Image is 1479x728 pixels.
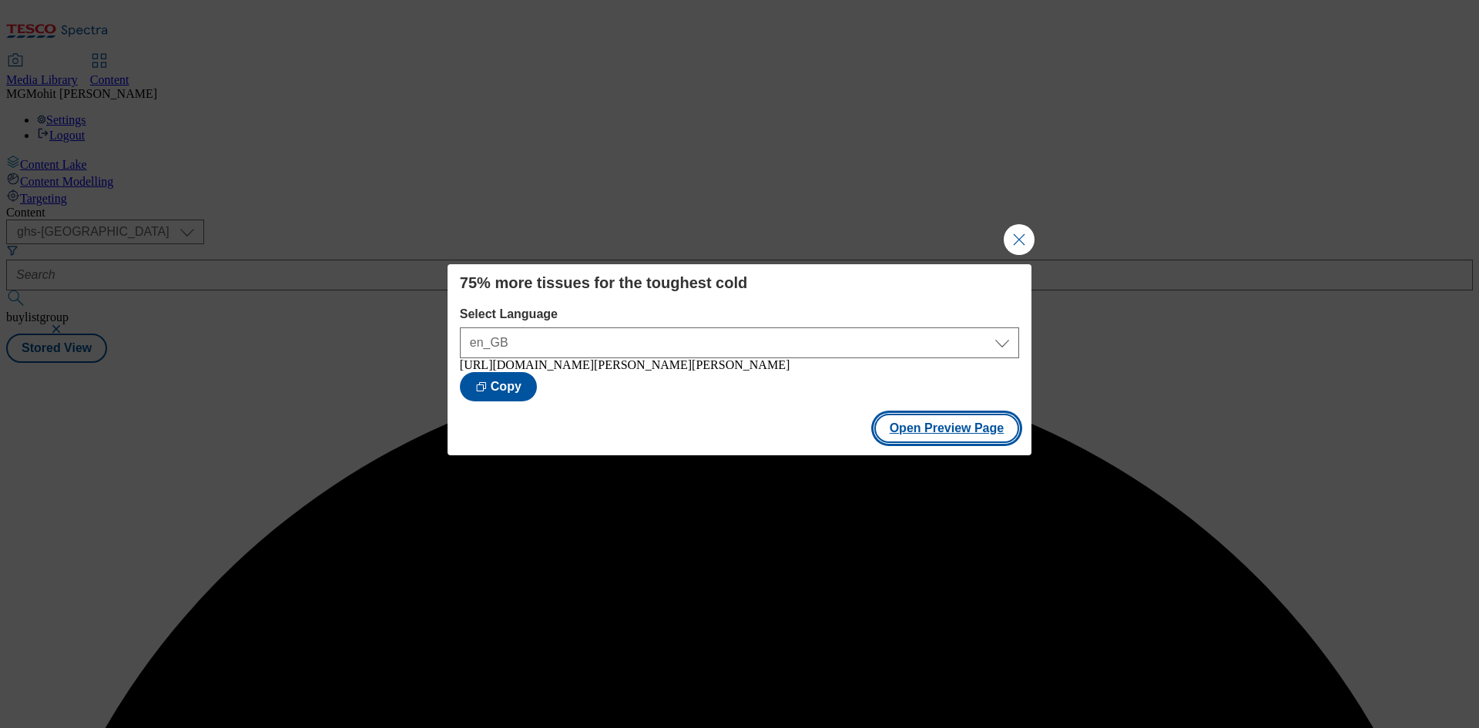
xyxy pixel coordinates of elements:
[460,372,537,401] button: Copy
[874,414,1020,443] button: Open Preview Page
[460,358,1019,372] div: [URL][DOMAIN_NAME][PERSON_NAME][PERSON_NAME]
[460,307,1019,321] label: Select Language
[1004,224,1035,255] button: Close Modal
[460,273,1019,292] h4: 75% more tissues for the toughest cold
[448,264,1031,455] div: Modal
